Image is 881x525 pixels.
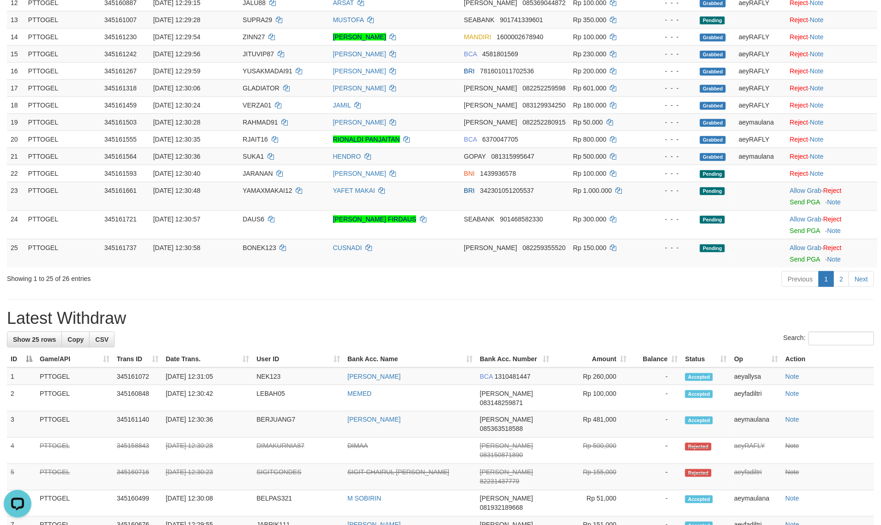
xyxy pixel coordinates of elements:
[553,438,631,464] td: Rp 500,000
[464,33,491,41] span: MANDIRI
[786,11,877,28] td: ·
[24,79,101,96] td: PTTOGEL
[810,50,824,58] a: Note
[162,368,253,385] td: [DATE] 12:31:05
[36,412,113,438] td: PTTOGEL
[480,425,523,433] span: Copy 085363518588 to clipboard
[333,84,386,92] a: [PERSON_NAME]
[36,438,113,464] td: PTTOGEL
[573,119,603,126] span: Rp 50.000
[7,239,24,268] td: 25
[730,412,782,438] td: aeymaulana
[650,186,693,195] div: - - -
[785,390,799,397] a: Note
[7,385,36,412] td: 2
[153,153,200,160] span: [DATE] 12:30:36
[786,210,877,239] td: ·
[790,84,808,92] a: Reject
[790,119,808,126] a: Reject
[492,153,535,160] span: Copy 081315995647 to clipboard
[333,215,416,223] a: [PERSON_NAME] FIRDAUS
[104,33,137,41] span: 345161230
[7,45,24,62] td: 15
[553,368,631,385] td: Rp 260,000
[631,385,682,412] td: -
[650,32,693,42] div: - - -
[253,351,344,368] th: User ID: activate to sort column ascending
[790,16,808,24] a: Reject
[13,336,56,343] span: Show 25 rows
[464,119,517,126] span: [PERSON_NAME]
[243,187,292,194] span: YAMAXMAKAI12
[7,210,24,239] td: 24
[104,244,137,251] span: 345161737
[162,385,253,412] td: [DATE] 12:30:42
[89,332,115,347] a: CSV
[480,442,533,450] span: [PERSON_NAME]
[464,67,474,75] span: BRI
[790,215,823,223] span: ·
[104,67,137,75] span: 345161267
[810,67,824,75] a: Note
[24,131,101,148] td: PTTOGEL
[810,136,824,143] a: Note
[700,216,725,224] span: Pending
[7,351,36,368] th: ID: activate to sort column descending
[786,131,877,148] td: ·
[700,51,726,59] span: Grabbed
[495,373,531,380] span: Copy 1310481447 to clipboard
[631,368,682,385] td: -
[810,16,824,24] a: Note
[730,385,782,412] td: aeyfadiltri
[153,170,200,177] span: [DATE] 12:30:40
[650,243,693,252] div: - - -
[573,244,607,251] span: Rp 150.000
[790,101,808,109] a: Reject
[480,416,533,424] span: [PERSON_NAME]
[735,28,786,45] td: aeyRAFLY
[153,215,200,223] span: [DATE] 12:30:57
[253,385,344,412] td: LEBAH05
[243,84,280,92] span: GLADIATOR
[700,170,725,178] span: Pending
[464,16,494,24] span: SEABANK
[500,16,543,24] span: Copy 901741339601 to clipboard
[735,45,786,62] td: aeyRAFLY
[650,101,693,110] div: - - -
[333,101,351,109] a: JAMIL
[790,187,821,194] a: Allow Grab
[790,215,821,223] a: Allow Grab
[482,136,518,143] span: Copy 6370047705 to clipboard
[7,79,24,96] td: 17
[790,136,808,143] a: Reject
[333,187,375,194] a: YAFET MAKAI
[243,33,265,41] span: ZINN27
[790,50,808,58] a: Reject
[523,84,565,92] span: Copy 082252259598 to clipboard
[24,45,101,62] td: PTTOGEL
[7,309,874,328] h1: Latest Withdraw
[650,135,693,144] div: - - -
[153,33,200,41] span: [DATE] 12:29:54
[650,152,693,161] div: - - -
[113,464,162,490] td: 345160716
[573,50,607,58] span: Rp 230.000
[333,119,386,126] a: [PERSON_NAME]
[113,385,162,412] td: 345160848
[482,50,518,58] span: Copy 4581801569 to clipboard
[153,136,200,143] span: [DATE] 12:30:35
[153,16,200,24] span: [DATE] 12:29:28
[333,67,386,75] a: [PERSON_NAME]
[7,113,24,131] td: 19
[650,49,693,59] div: - - -
[104,101,137,109] span: 345161459
[784,332,874,346] label: Search:
[700,187,725,195] span: Pending
[790,33,808,41] a: Reject
[650,66,693,76] div: - - -
[480,373,493,380] span: BCA
[464,187,474,194] span: BRI
[785,442,799,450] a: Note
[573,84,607,92] span: Rp 601.000
[790,198,820,206] a: Send PGA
